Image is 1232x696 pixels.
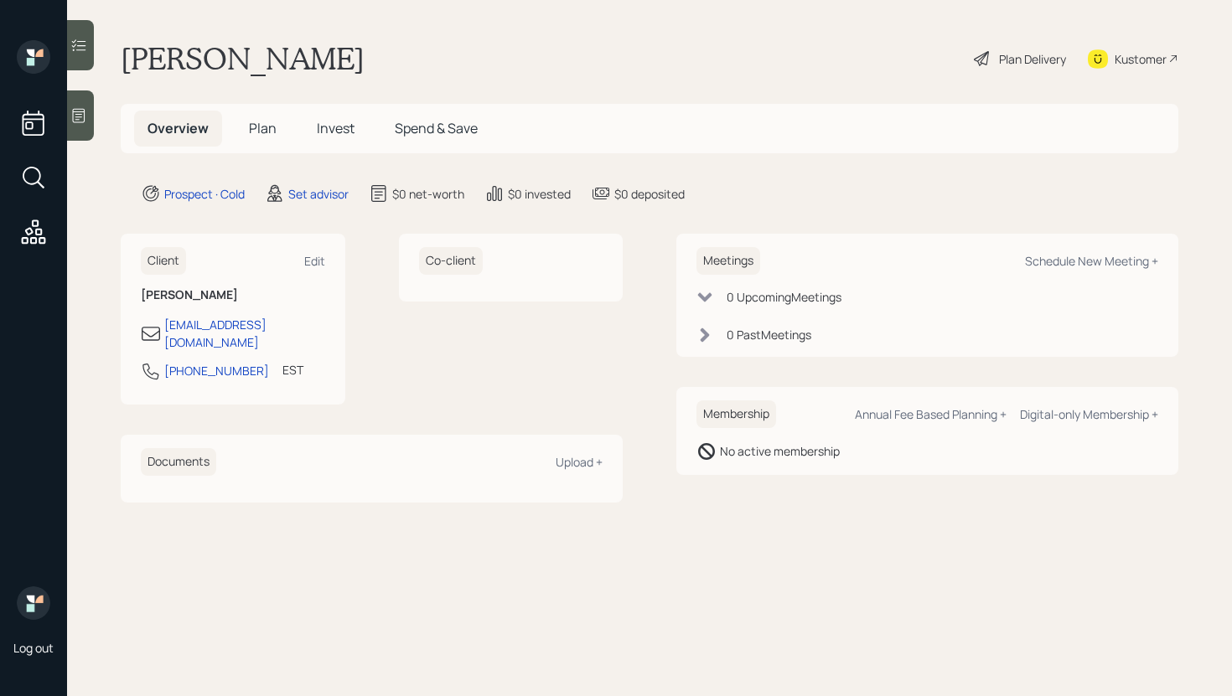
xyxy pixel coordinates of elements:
h1: [PERSON_NAME] [121,40,365,77]
div: [PHONE_NUMBER] [164,362,269,379]
div: Prospect · Cold [164,185,245,203]
h6: Meetings [696,247,760,275]
div: Schedule New Meeting + [1025,253,1158,269]
h6: Documents [141,448,216,476]
div: No active membership [720,442,840,460]
span: Overview [148,119,209,137]
div: Kustomer [1115,50,1167,68]
div: $0 net-worth [392,185,464,203]
h6: Co-client [419,247,483,275]
h6: Membership [696,400,776,428]
div: Log out [13,640,54,656]
div: Set advisor [288,185,349,203]
div: $0 deposited [614,185,685,203]
div: Edit [304,253,325,269]
span: Invest [317,119,355,137]
h6: Client [141,247,186,275]
div: [EMAIL_ADDRESS][DOMAIN_NAME] [164,316,325,351]
div: Annual Fee Based Planning + [855,406,1007,422]
div: Digital-only Membership + [1020,406,1158,422]
div: EST [282,361,303,379]
div: 0 Upcoming Meeting s [727,288,841,306]
img: retirable_logo.png [17,586,50,620]
div: Upload + [556,454,603,470]
span: Plan [249,119,277,137]
div: Plan Delivery [999,50,1066,68]
div: $0 invested [508,185,571,203]
h6: [PERSON_NAME] [141,288,325,302]
span: Spend & Save [395,119,478,137]
div: 0 Past Meeting s [727,326,811,343]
